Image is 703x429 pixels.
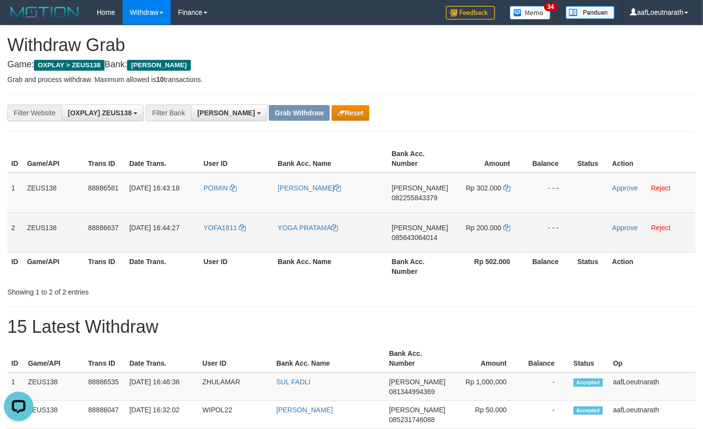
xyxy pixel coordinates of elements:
span: [PERSON_NAME] [391,224,448,232]
td: ZEUS138 [24,401,84,429]
th: Date Trans. [126,252,200,280]
th: User ID [199,345,273,373]
span: Accepted [573,378,603,387]
button: Open LiveChat chat widget [4,4,33,33]
a: Reject [651,224,671,232]
td: [DATE] 16:46:36 [126,373,199,401]
td: 2 [7,213,23,252]
h4: Game: Bank: [7,60,696,70]
th: Amount [452,145,525,173]
span: Copy 081344994369 to clipboard [389,388,435,396]
th: Game/API [23,145,84,173]
th: Game/API [24,345,84,373]
th: Bank Acc. Number [388,145,452,173]
td: ZEUS138 [23,173,84,213]
h1: Withdraw Grab [7,35,696,55]
th: Bank Acc. Number [388,252,452,280]
td: - [521,373,570,401]
td: - [521,401,570,429]
span: 88886581 [88,184,119,192]
img: Button%20Memo.svg [510,6,551,20]
span: Copy 082255843379 to clipboard [391,194,437,202]
td: [DATE] 16:32:02 [126,401,199,429]
a: YOGA PRATAMA [278,224,338,232]
a: Copy 200000 to clipboard [503,224,510,232]
td: WIPOL22 [199,401,273,429]
th: Trans ID [84,252,126,280]
span: Rp 200.000 [466,224,501,232]
td: aafLoeutnarath [609,401,696,429]
a: Copy 302000 to clipboard [503,184,510,192]
a: YOFA1811 [204,224,246,232]
th: Balance [525,252,573,280]
span: 88886637 [88,224,119,232]
button: [PERSON_NAME] [191,105,267,121]
th: Bank Acc. Name [274,252,388,280]
th: Status [570,345,609,373]
th: Balance [525,145,573,173]
a: [PERSON_NAME] [276,406,333,414]
button: Grab Withdraw [269,105,329,121]
th: Balance [521,345,570,373]
strong: 10 [156,76,164,83]
div: Filter Website [7,105,61,121]
span: [PERSON_NAME] [197,109,255,117]
td: aafLoeutnarath [609,373,696,401]
th: Action [608,145,696,173]
span: 34 [544,2,557,11]
h1: 15 Latest Withdraw [7,317,696,337]
th: User ID [200,145,274,173]
span: [PERSON_NAME] [389,406,445,414]
img: panduan.png [566,6,615,19]
th: Trans ID [84,145,126,173]
span: [PERSON_NAME] [389,378,445,386]
td: ZHULAMAR [199,373,273,401]
th: Trans ID [84,345,126,373]
th: ID [7,145,23,173]
a: [PERSON_NAME] [278,184,341,192]
td: Rp 1,000,000 [449,373,521,401]
span: [DATE] 16:44:27 [130,224,180,232]
span: [OXPLAY] ZEUS138 [68,109,131,117]
th: Op [609,345,696,373]
td: Rp 50,000 [449,401,521,429]
button: Reset [332,105,369,121]
td: 88886047 [84,401,126,429]
td: - - - [525,173,573,213]
th: Game/API [23,252,84,280]
span: Copy 085231746088 to clipboard [389,416,435,424]
span: YOFA1811 [204,224,237,232]
th: Bank Acc. Name [274,145,388,173]
th: ID [7,252,23,280]
th: User ID [200,252,274,280]
td: ZEUS138 [23,213,84,252]
th: Date Trans. [126,145,200,173]
th: Rp 502.000 [452,252,525,280]
a: POIMIN [204,184,237,192]
span: Accepted [573,406,603,415]
th: Amount [449,345,521,373]
a: SUL FADLI [276,378,311,386]
img: MOTION_logo.png [7,5,82,20]
a: Approve [612,224,638,232]
span: [DATE] 16:43:18 [130,184,180,192]
td: - - - [525,213,573,252]
a: Approve [612,184,638,192]
span: POIMIN [204,184,228,192]
span: Rp 302.000 [466,184,501,192]
th: Bank Acc. Number [385,345,449,373]
button: [OXPLAY] ZEUS138 [61,105,144,121]
th: Status [573,252,608,280]
span: [PERSON_NAME] [127,60,190,71]
td: 1 [7,373,24,401]
td: 1 [7,173,23,213]
img: Feedback.jpg [446,6,495,20]
td: ZEUS138 [24,373,84,401]
td: 88886535 [84,373,126,401]
span: [PERSON_NAME] [391,184,448,192]
th: Action [608,252,696,280]
th: Status [573,145,608,173]
span: OXPLAY > ZEUS138 [34,60,104,71]
span: Copy 085643064014 to clipboard [391,234,437,241]
a: Reject [651,184,671,192]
